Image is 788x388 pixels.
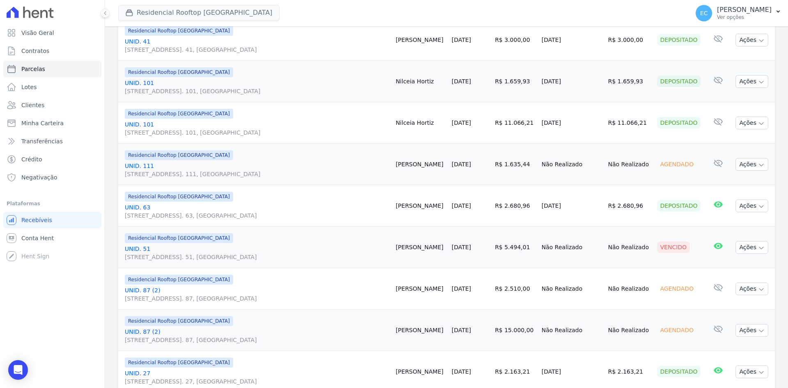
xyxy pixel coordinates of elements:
[538,310,605,351] td: Não Realizado
[3,61,101,77] a: Parcelas
[125,67,233,77] span: Residencial Rooftop [GEOGRAPHIC_DATA]
[392,310,448,351] td: [PERSON_NAME]
[492,268,538,310] td: R$ 2.510,00
[3,25,101,41] a: Visão Geral
[657,366,701,377] div: Depositado
[125,328,389,344] a: UNID. 87 (2)[STREET_ADDRESS]. 87, [GEOGRAPHIC_DATA]
[125,233,233,243] span: Residencial Rooftop [GEOGRAPHIC_DATA]
[8,360,28,380] div: Open Intercom Messenger
[735,282,768,295] button: Ações
[125,192,233,202] span: Residencial Rooftop [GEOGRAPHIC_DATA]
[3,151,101,168] a: Crédito
[21,83,37,91] span: Lotes
[3,97,101,113] a: Clientes
[21,216,52,224] span: Recebíveis
[492,61,538,102] td: R$ 1.659,93
[392,185,448,227] td: [PERSON_NAME]
[125,26,233,36] span: Residencial Rooftop [GEOGRAPHIC_DATA]
[605,185,654,227] td: R$ 2.680,96
[125,294,389,303] span: [STREET_ADDRESS]. 87, [GEOGRAPHIC_DATA]
[392,227,448,268] td: [PERSON_NAME]
[492,185,538,227] td: R$ 2.680,96
[451,327,471,333] a: [DATE]
[657,283,697,294] div: Agendado
[451,161,471,168] a: [DATE]
[125,120,389,137] a: UNID. 101[STREET_ADDRESS]. 101, [GEOGRAPHIC_DATA]
[492,144,538,185] td: R$ 1.635,44
[605,227,654,268] td: Não Realizado
[492,310,538,351] td: R$ 15.000,00
[125,37,389,54] a: UNID. 41[STREET_ADDRESS]. 41, [GEOGRAPHIC_DATA]
[3,79,101,95] a: Lotes
[21,101,44,109] span: Clientes
[538,185,605,227] td: [DATE]
[392,268,448,310] td: [PERSON_NAME]
[717,6,772,14] p: [PERSON_NAME]
[118,5,279,21] button: Residencial Rooftop [GEOGRAPHIC_DATA]
[451,202,471,209] a: [DATE]
[451,78,471,85] a: [DATE]
[125,162,389,178] a: UNID. 111[STREET_ADDRESS]. 111, [GEOGRAPHIC_DATA]
[21,234,54,242] span: Conta Hent
[392,61,448,102] td: Nilceia Hortiz
[21,155,42,163] span: Crédito
[125,79,389,95] a: UNID. 101[STREET_ADDRESS]. 101, [GEOGRAPHIC_DATA]
[21,119,64,127] span: Minha Carteira
[21,47,49,55] span: Contratos
[492,227,538,268] td: R$ 5.494,01
[125,150,233,160] span: Residencial Rooftop [GEOGRAPHIC_DATA]
[125,46,389,54] span: [STREET_ADDRESS]. 41, [GEOGRAPHIC_DATA]
[657,241,690,253] div: Vencido
[3,43,101,59] a: Contratos
[735,241,768,254] button: Ações
[492,102,538,144] td: R$ 11.066,21
[125,275,233,285] span: Residencial Rooftop [GEOGRAPHIC_DATA]
[538,144,605,185] td: Não Realizado
[125,203,389,220] a: UNID. 63[STREET_ADDRESS]. 63, [GEOGRAPHIC_DATA]
[605,268,654,310] td: Não Realizado
[735,158,768,171] button: Ações
[717,14,772,21] p: Ver opções
[125,377,389,386] span: [STREET_ADDRESS]. 27, [GEOGRAPHIC_DATA]
[3,169,101,186] a: Negativação
[3,230,101,246] a: Conta Hent
[125,253,389,261] span: [STREET_ADDRESS]. 51, [GEOGRAPHIC_DATA]
[125,336,389,344] span: [STREET_ADDRESS]. 87, [GEOGRAPHIC_DATA]
[125,369,389,386] a: UNID. 27[STREET_ADDRESS]. 27, [GEOGRAPHIC_DATA]
[605,19,654,61] td: R$ 3.000,00
[605,61,654,102] td: R$ 1.659,93
[657,324,697,336] div: Agendado
[657,117,701,129] div: Depositado
[21,173,57,181] span: Negativação
[125,170,389,178] span: [STREET_ADDRESS]. 111, [GEOGRAPHIC_DATA]
[451,285,471,292] a: [DATE]
[657,158,697,170] div: Agendado
[21,137,63,145] span: Transferências
[605,310,654,351] td: Não Realizado
[657,200,701,211] div: Depositado
[392,102,448,144] td: Nilceia Hortiz
[21,29,54,37] span: Visão Geral
[392,144,448,185] td: [PERSON_NAME]
[125,316,233,326] span: Residencial Rooftop [GEOGRAPHIC_DATA]
[538,61,605,102] td: [DATE]
[125,358,233,367] span: Residencial Rooftop [GEOGRAPHIC_DATA]
[3,212,101,228] a: Recebíveis
[125,211,389,220] span: [STREET_ADDRESS]. 63, [GEOGRAPHIC_DATA]
[3,133,101,149] a: Transferências
[735,34,768,46] button: Ações
[21,65,45,73] span: Parcelas
[7,199,98,209] div: Plataformas
[451,119,471,126] a: [DATE]
[735,365,768,378] button: Ações
[538,102,605,144] td: [DATE]
[125,286,389,303] a: UNID. 87 (2)[STREET_ADDRESS]. 87, [GEOGRAPHIC_DATA]
[735,117,768,129] button: Ações
[3,115,101,131] a: Minha Carteira
[657,34,701,46] div: Depositado
[538,268,605,310] td: Não Realizado
[451,37,471,43] a: [DATE]
[735,324,768,337] button: Ações
[700,10,708,16] span: EC
[451,368,471,375] a: [DATE]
